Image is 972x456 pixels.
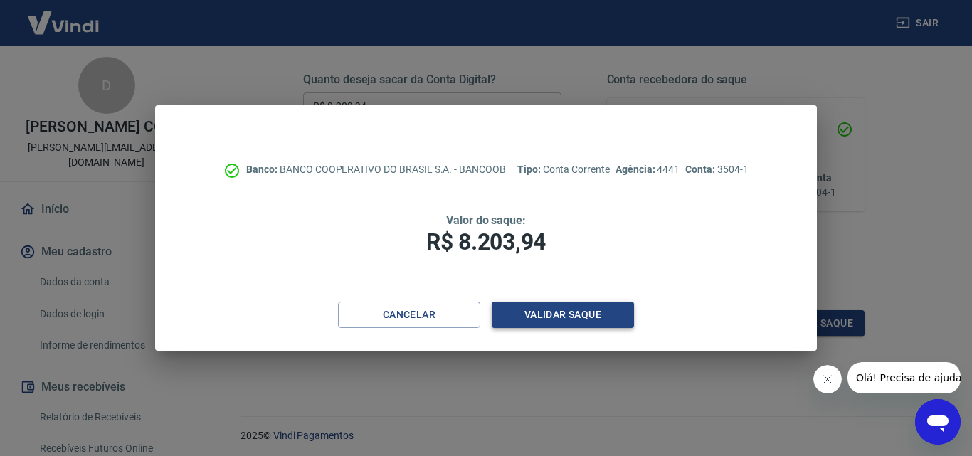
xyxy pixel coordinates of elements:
span: Olá! Precisa de ajuda? [9,10,120,21]
p: BANCO COOPERATIVO DO BRASIL S.A. - BANCOOB [246,162,506,177]
iframe: Botão para abrir a janela de mensagens [915,399,961,445]
iframe: Fechar mensagem [813,365,842,393]
button: Validar saque [492,302,634,328]
p: 3504-1 [685,162,748,177]
span: Valor do saque: [446,213,526,227]
p: 4441 [616,162,680,177]
button: Cancelar [338,302,480,328]
span: Tipo: [517,164,543,175]
iframe: Mensagem da empresa [847,362,961,393]
p: Conta Corrente [517,162,610,177]
span: Agência: [616,164,657,175]
span: R$ 8.203,94 [426,228,546,255]
span: Conta: [685,164,717,175]
span: Banco: [246,164,280,175]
